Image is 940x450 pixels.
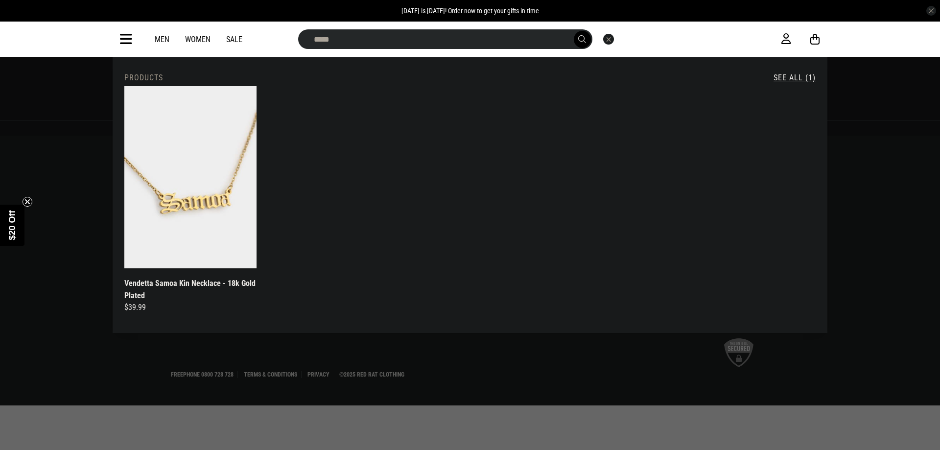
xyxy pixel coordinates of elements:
[124,73,163,82] h2: Products
[7,210,17,240] span: $20 Off
[155,35,169,44] a: Men
[124,277,257,302] a: Vendetta Samoa Kin Necklace - 18k Gold Plated
[226,35,242,44] a: Sale
[774,73,816,82] a: See All (1)
[124,86,257,268] img: Vendetta Samoa Kin Necklace - 18k Gold Plated in Gold
[23,197,32,207] button: Close teaser
[185,35,211,44] a: Women
[603,34,614,45] button: Close search
[8,4,37,33] button: Open LiveChat chat widget
[401,7,539,15] span: [DATE] is [DATE]! Order now to get your gifts in time
[124,302,257,313] div: $39.99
